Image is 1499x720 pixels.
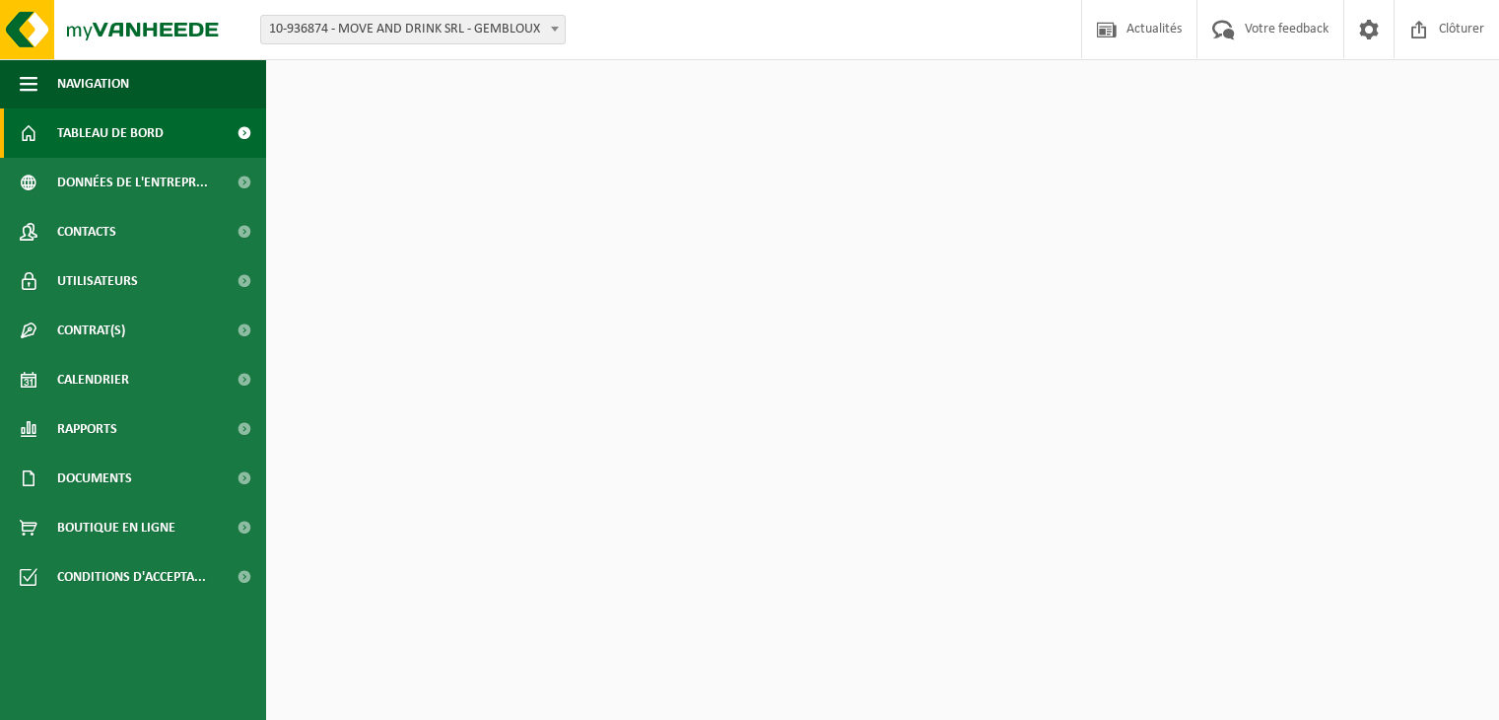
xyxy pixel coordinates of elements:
span: Rapports [57,404,117,454]
span: 10-936874 - MOVE AND DRINK SRL - GEMBLOUX [260,15,566,44]
span: 10-936874 - MOVE AND DRINK SRL - GEMBLOUX [261,16,565,43]
span: Contacts [57,207,116,256]
span: Documents [57,454,132,503]
span: Tableau de bord [57,108,164,158]
span: Conditions d'accepta... [57,552,206,602]
span: Contrat(s) [57,306,125,355]
span: Navigation [57,59,129,108]
span: Données de l'entrepr... [57,158,208,207]
span: Boutique en ligne [57,503,175,552]
span: Utilisateurs [57,256,138,306]
span: Calendrier [57,355,129,404]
